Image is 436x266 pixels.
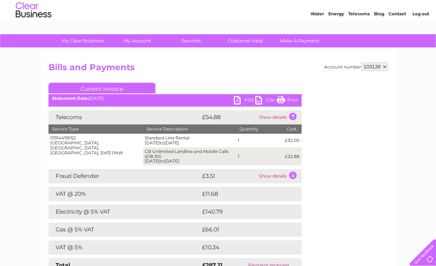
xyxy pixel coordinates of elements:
[52,96,89,101] b: Statement Date:
[48,62,388,76] h2: Bills and Payments
[216,34,275,47] a: Customer Help
[200,222,287,237] td: £66.01
[255,96,277,106] a: CSV
[283,147,301,165] td: £22.88
[236,147,283,165] td: 1
[162,34,221,47] a: Services
[200,187,286,201] td: £11.68
[200,169,257,183] td: £3.51
[236,124,283,134] th: Quantity
[200,110,257,124] td: £54.88
[108,34,166,47] a: My Account
[160,158,164,164] span: to
[143,147,236,165] td: CB Unlimited Landline and Mobile Calls (£18.30) [DATE] [DATE]
[48,240,200,255] td: VAT @ 5%
[374,30,384,36] a: Blog
[48,124,143,134] th: Service Type
[48,205,200,219] td: Electricity @ 5% VAT
[50,4,387,35] div: Clear Business is a trading name of Verastar Limited (registered in [GEOGRAPHIC_DATA] No. 3667643...
[234,96,255,106] a: PDF
[328,30,344,36] a: Energy
[277,96,298,106] a: Print
[324,62,388,71] div: Account number
[48,96,302,101] div: [DATE]
[389,30,406,36] a: Contact
[283,134,301,147] td: £32.00
[15,19,52,40] img: logo.png
[348,30,370,36] a: Telecoms
[48,222,200,237] td: Gas @ 5% VAT
[302,4,351,12] a: 0333 014 3131
[200,240,287,255] td: £10.34
[143,134,236,147] td: Standard Line Rental [DATE] [DATE]
[143,124,236,134] th: Service Description
[270,34,329,47] a: Make A Payment
[50,135,142,155] div: 01314419052 [GEOGRAPHIC_DATA], [GEOGRAPHIC_DATA], [GEOGRAPHIC_DATA], EH13 0HW
[257,110,302,124] td: Show details
[283,124,301,134] th: Cost
[48,187,200,201] td: VAT @ 20%
[311,30,324,36] a: Water
[48,110,200,124] td: Telecoms
[200,205,289,219] td: £140.79
[160,140,164,145] span: to
[53,34,112,47] a: My Clear Business
[236,134,283,147] td: 1
[48,83,155,93] a: Current Invoice
[257,169,302,183] td: Show details
[48,169,200,183] td: Fraud Defender
[412,30,429,36] a: Log out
